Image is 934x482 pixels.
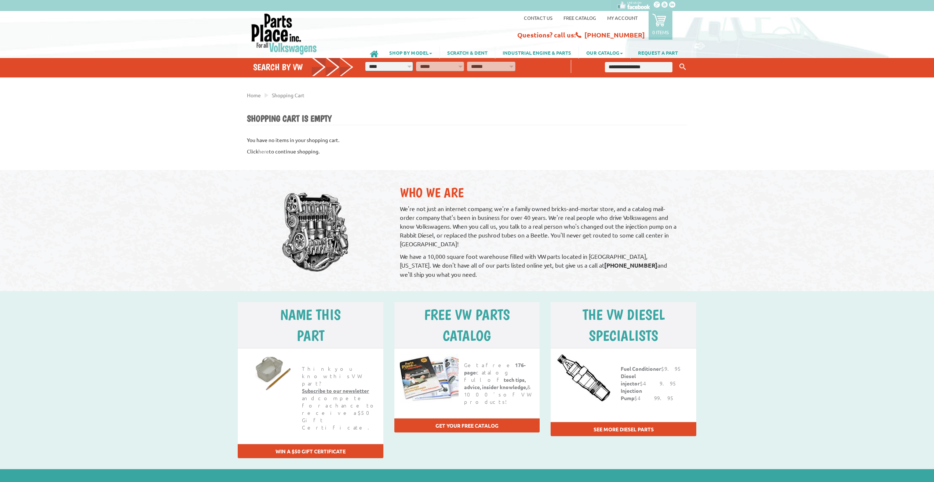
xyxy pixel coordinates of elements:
[243,354,298,391] img: Name this part
[247,136,687,144] p: You have no items in your shopping cart.
[604,261,657,269] strong: [PHONE_NUMBER]
[247,327,375,344] h5: part
[247,92,261,98] a: Home
[247,306,375,323] h5: Name this
[652,29,669,35] p: 0 items
[617,361,691,413] h6: $9.95 $49.95 $499.95
[272,92,304,98] a: Shopping Cart
[594,426,654,432] a: See more diesel parts
[559,327,687,344] h5: Specialists
[677,61,688,73] button: Keyword Search
[382,46,439,59] a: SHOP BY MODEL
[251,13,318,55] img: Parts Place Inc!
[298,361,383,435] h6: Think you know this VW part? and compete for a chance to receive a $50 Gift Certificate.
[403,327,531,344] h5: catalog
[621,365,661,372] strong: Fuel Conditioner
[607,15,638,21] a: My Account
[253,62,354,72] h4: Search by VW
[247,148,687,155] p: Click to continue shopping.
[238,444,383,458] div: WIN A $50 GIFT CERTIFICATE
[460,358,534,409] h6: Get a free catalog full of & 1000's of VW products!
[400,204,680,248] p: We're not just an internet company; we're a family owned bricks-and-mortar store, and a catalog m...
[621,373,640,387] strong: Diesel injector
[258,148,269,155] a: here
[631,46,685,59] a: REQUEST A PART
[400,252,680,279] p: We have a 10,000 square foot warehouse filled with VW parts located in [GEOGRAPHIC_DATA], [US_STA...
[579,46,630,59] a: OUR CATALOG
[556,354,612,402] img: VW Diesel Specialists
[649,11,672,40] a: 0 items
[440,46,495,59] a: SCRATCH & DENT
[524,15,552,21] a: Contact us
[243,354,293,391] a: Name This Part
[400,185,680,200] h2: Who We Are
[559,306,687,323] h5: The VW Diesel
[302,387,369,394] a: Subscribe to our newsletter
[400,354,459,402] img: Free catalog!
[495,46,579,59] a: INDUSTRIAL ENGINE & PARTS
[621,387,642,401] strong: Injection Pump
[394,418,540,432] div: Get your free catalog
[403,306,531,323] h5: free vw parts
[247,113,687,125] h1: Shopping Cart is Empty
[563,15,596,21] a: Free Catalog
